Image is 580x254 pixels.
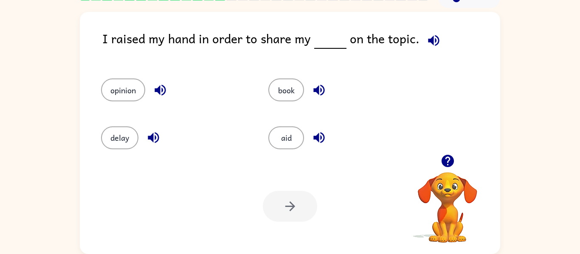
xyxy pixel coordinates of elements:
[101,78,145,101] button: opinion
[101,126,138,149] button: delay
[268,78,304,101] button: book
[102,29,500,61] div: I raised my hand in order to share my on the topic.
[268,126,304,149] button: aid
[405,159,490,244] video: Your browser must support playing .mp4 files to use Literably. Please try using another browser.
